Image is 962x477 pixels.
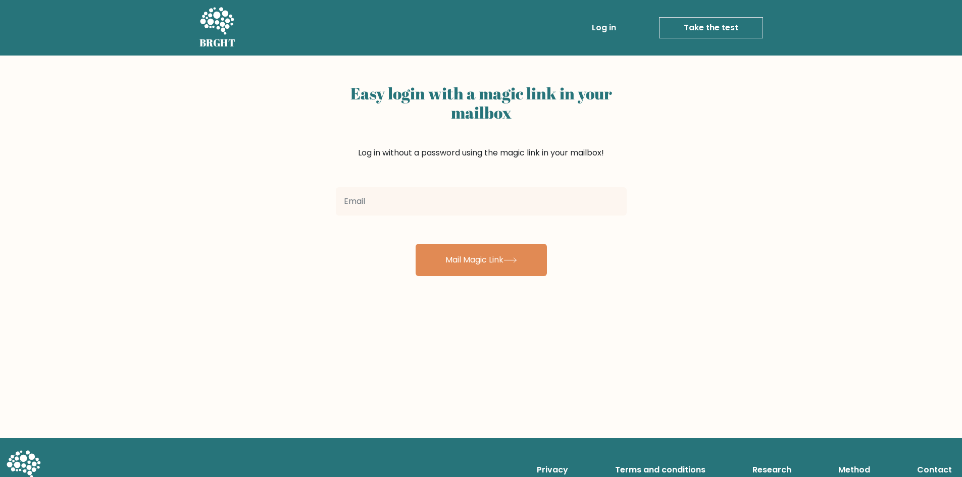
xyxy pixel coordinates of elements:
[588,18,620,38] a: Log in
[336,187,627,216] input: Email
[416,244,547,276] button: Mail Magic Link
[659,17,763,38] a: Take the test
[336,80,627,183] div: Log in without a password using the magic link in your mailbox!
[336,84,627,123] h2: Easy login with a magic link in your mailbox
[199,37,236,49] h5: BRGHT
[199,4,236,51] a: BRGHT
